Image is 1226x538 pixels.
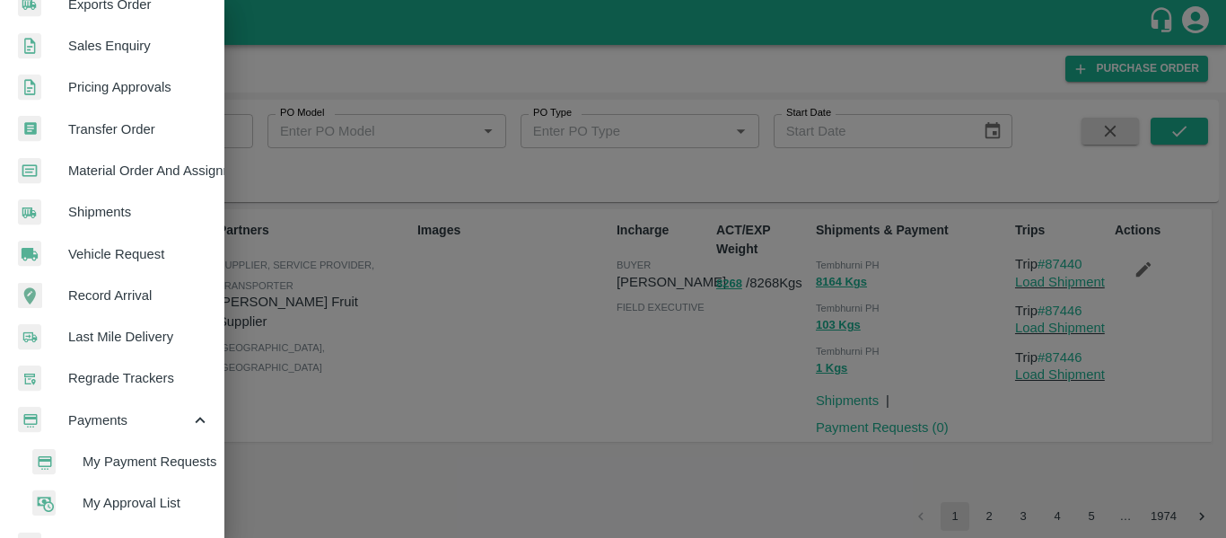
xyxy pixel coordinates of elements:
span: Vehicle Request [68,244,210,264]
img: payment [18,407,41,433]
img: vehicle [18,241,41,267]
img: centralMaterial [18,158,41,184]
span: Payments [68,410,190,430]
img: payment [32,449,56,475]
span: My Payment Requests [83,452,210,472]
span: Last Mile Delivery [68,327,210,347]
span: Transfer Order [68,119,210,139]
img: approval [32,489,56,516]
span: Sales Enquiry [68,36,210,56]
a: paymentMy Payment Requests [14,441,224,482]
span: Pricing Approvals [68,77,210,97]
span: Regrade Trackers [68,368,210,388]
span: Shipments [68,202,210,222]
img: recordArrival [18,283,42,308]
span: Record Arrival [68,286,210,305]
img: whTracker [18,366,41,392]
span: Material Order And Assignment [68,161,210,181]
img: sales [18,33,41,59]
img: shipments [18,199,41,225]
img: whTransfer [18,116,41,142]
a: approvalMy Approval List [14,482,224,524]
img: sales [18,75,41,101]
span: My Approval List [83,493,210,513]
img: delivery [18,324,41,350]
